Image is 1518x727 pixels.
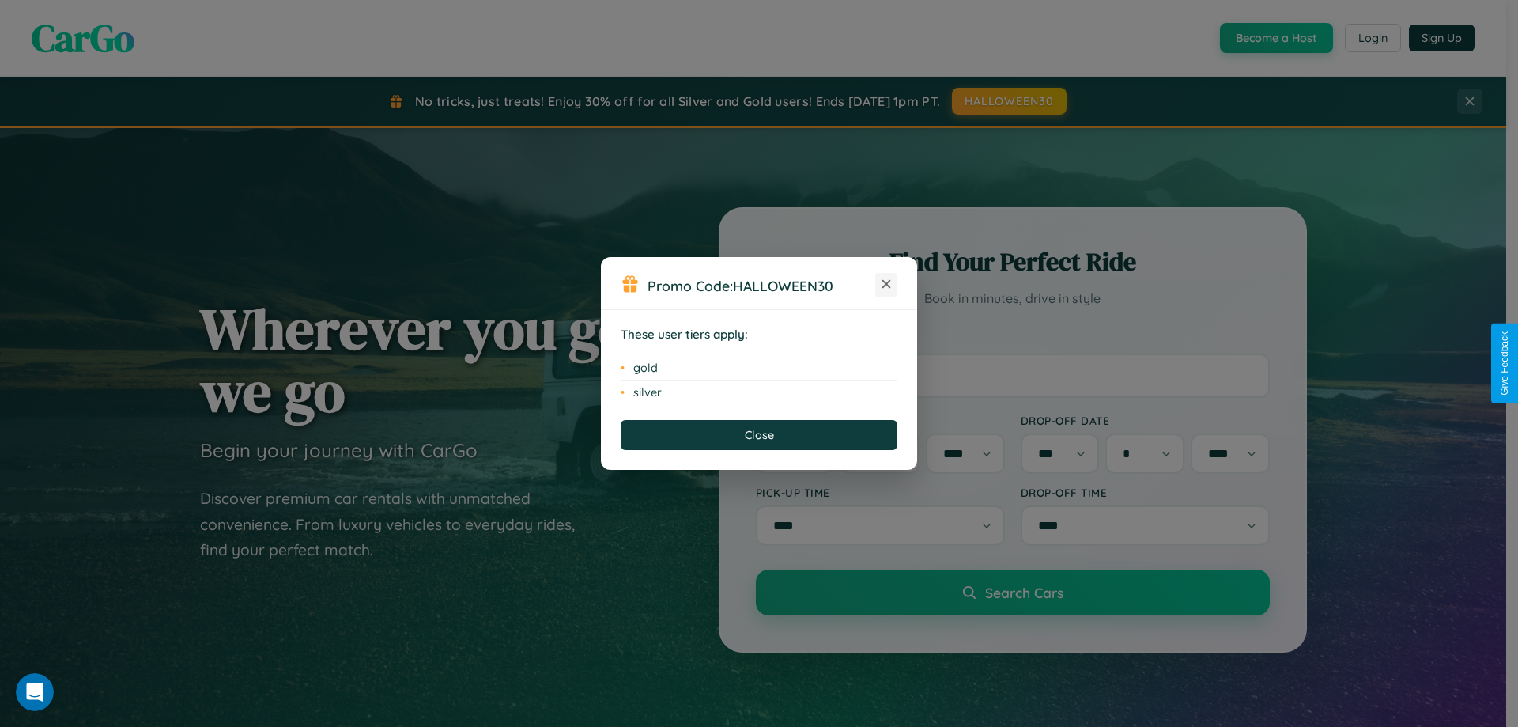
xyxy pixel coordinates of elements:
[733,277,833,294] b: HALLOWEEN30
[16,673,54,711] iframe: Intercom live chat
[621,420,897,450] button: Close
[621,381,897,404] li: silver
[621,327,748,342] strong: These user tiers apply:
[1499,331,1510,396] div: Give Feedback
[648,277,875,294] h3: Promo Code:
[621,356,897,381] li: gold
